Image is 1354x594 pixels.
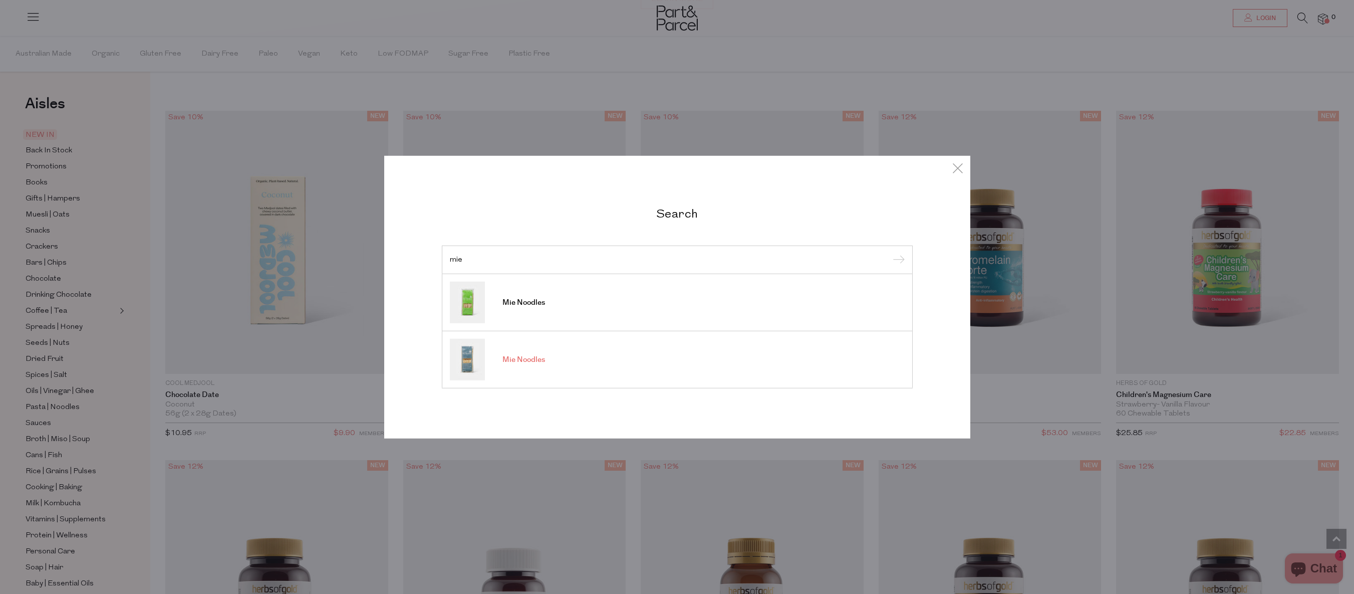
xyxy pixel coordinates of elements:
[442,206,913,220] h2: Search
[450,282,905,323] a: Mie Noodles
[450,339,905,380] a: Mie Noodles
[502,355,545,365] span: Mie Noodles
[450,339,485,380] img: Mie Noodles
[450,256,905,263] input: Search
[502,298,545,308] span: Mie Noodles
[450,282,485,323] img: Mie Noodles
